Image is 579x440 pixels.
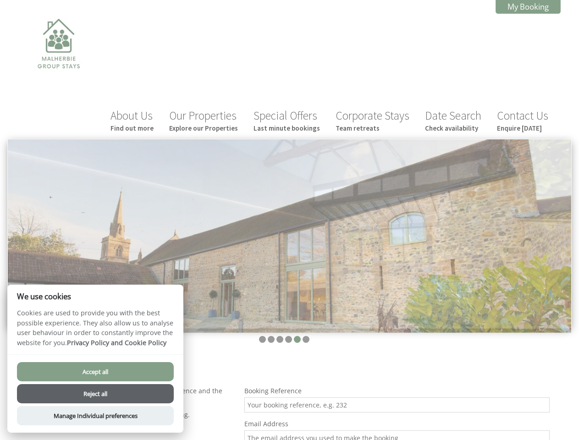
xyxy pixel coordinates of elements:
[425,108,481,132] a: Date SearchCheck availability
[254,124,320,132] small: Last minute bookings
[336,124,409,132] small: Team retreats
[497,124,548,132] small: Enquire [DATE]
[17,406,174,425] button: Manage Individual preferences
[169,124,238,132] small: Explore our Properties
[7,308,183,354] p: Cookies are used to provide you with the best possible experience. They also allow us to analyse ...
[110,108,154,132] a: About UsFind out more
[244,386,550,395] label: Booking Reference
[67,338,166,347] a: Privacy Policy and Cookie Policy
[169,108,238,132] a: Our PropertiesExplore our Properties
[244,397,550,412] input: Your booking reference, e.g. 232
[425,124,481,132] small: Check availability
[254,108,320,132] a: Special OffersLast minute bookings
[336,108,409,132] a: Corporate StaysTeam retreats
[17,362,174,381] button: Accept all
[13,13,105,104] img: Malherbie Group Stays
[7,292,183,301] h2: We use cookies
[17,384,174,403] button: Reject all
[244,419,550,428] label: Email Address
[18,360,550,378] h1: View Booking
[497,108,548,132] a: Contact UsEnquire [DATE]
[110,124,154,132] small: Find out more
